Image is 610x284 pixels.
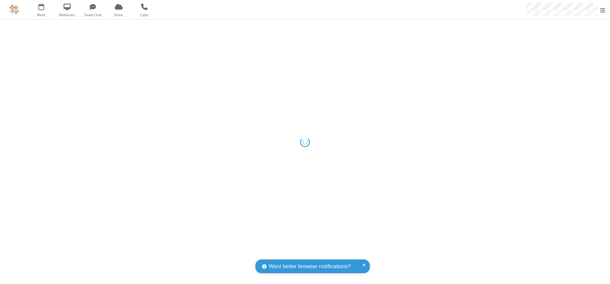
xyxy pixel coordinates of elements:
[10,5,19,14] img: QA Selenium DO NOT DELETE OR CHANGE
[107,12,131,18] span: Drive
[81,12,105,18] span: Team Chat
[30,12,53,18] span: Meet
[55,12,79,18] span: Webinars
[132,12,156,18] span: Calls
[269,262,351,271] span: Want better browser notifications?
